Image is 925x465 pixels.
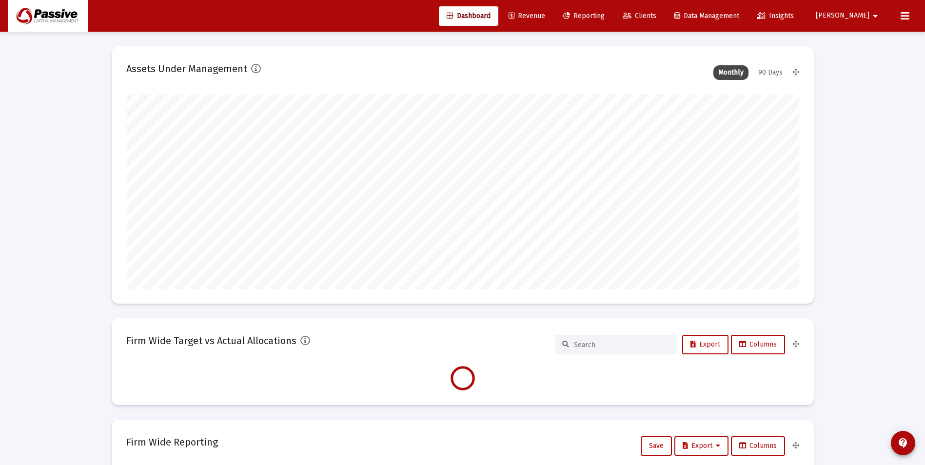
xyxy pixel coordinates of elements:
[623,12,656,20] span: Clients
[674,12,739,20] span: Data Management
[739,340,777,349] span: Columns
[563,12,605,20] span: Reporting
[574,341,669,349] input: Search
[674,436,728,456] button: Export
[749,6,802,26] a: Insights
[804,6,893,25] button: [PERSON_NAME]
[690,340,720,349] span: Export
[126,61,247,77] h2: Assets Under Management
[897,437,909,449] mat-icon: contact_support
[731,335,785,354] button: Columns
[713,65,748,80] div: Monthly
[447,12,491,20] span: Dashboard
[509,12,545,20] span: Revenue
[126,333,296,349] h2: Firm Wide Target vs Actual Allocations
[501,6,553,26] a: Revenue
[869,6,881,26] mat-icon: arrow_drop_down
[439,6,498,26] a: Dashboard
[753,65,787,80] div: 90 Days
[667,6,747,26] a: Data Management
[739,442,777,450] span: Columns
[15,6,80,26] img: Dashboard
[649,442,664,450] span: Save
[555,6,612,26] a: Reporting
[757,12,794,20] span: Insights
[816,12,869,20] span: [PERSON_NAME]
[683,442,720,450] span: Export
[641,436,672,456] button: Save
[682,335,728,354] button: Export
[731,436,785,456] button: Columns
[615,6,664,26] a: Clients
[126,434,218,450] h2: Firm Wide Reporting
